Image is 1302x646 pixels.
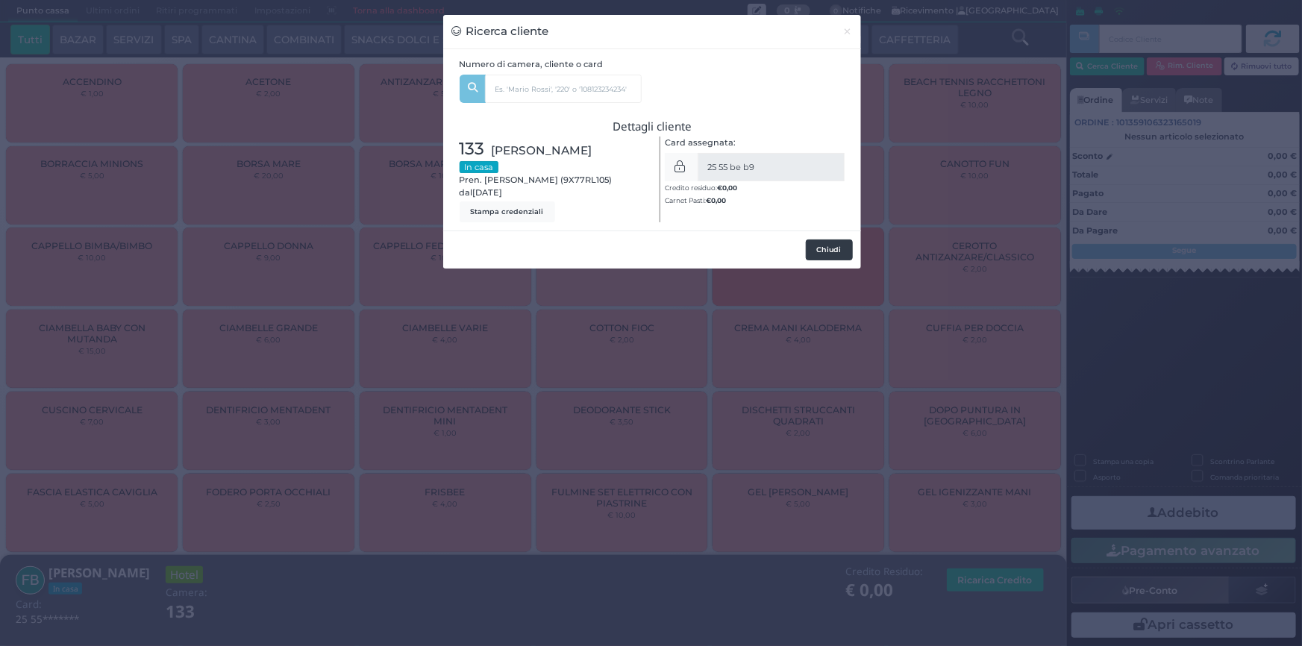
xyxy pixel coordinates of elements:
input: Es. 'Mario Rossi', '220' o '108123234234' [485,75,642,103]
b: € [717,184,737,192]
h3: Dettagli cliente [460,120,845,133]
button: Stampa credenziali [460,201,555,222]
button: Chiudi [806,239,853,260]
label: Numero di camera, cliente o card [460,58,604,71]
span: × [843,23,853,40]
h3: Ricerca cliente [451,23,549,40]
label: Card assegnata: [665,137,736,149]
small: Carnet Pasti: [665,196,726,204]
span: 133 [460,137,485,162]
div: Pren. [PERSON_NAME] (9X77RL105) dal [451,137,652,222]
b: € [706,196,726,204]
span: [PERSON_NAME] [492,142,592,159]
span: [DATE] [473,186,503,199]
span: 0,00 [711,195,726,205]
span: 0,00 [722,183,737,192]
button: Chiudi [835,15,861,48]
small: Credito residuo: [665,184,737,192]
small: In casa [460,161,498,173]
